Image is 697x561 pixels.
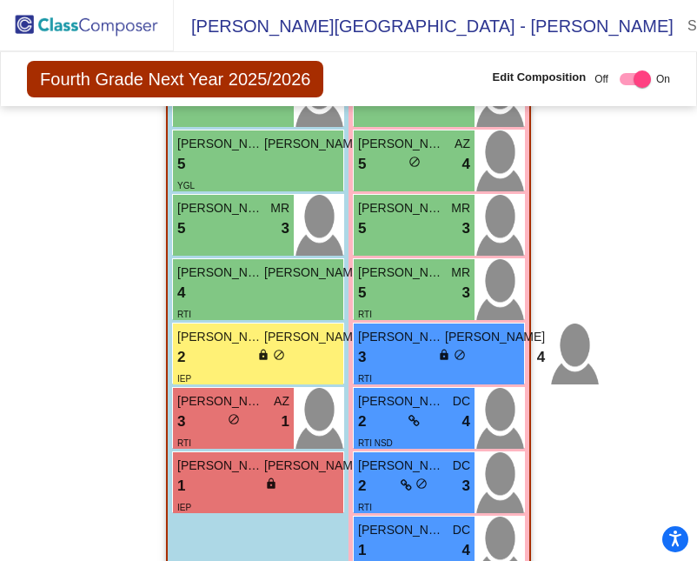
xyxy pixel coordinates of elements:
[174,12,674,40] span: [PERSON_NAME][GEOGRAPHIC_DATA] - [PERSON_NAME]
[177,475,185,498] span: 1
[264,264,364,282] span: [PERSON_NAME]
[462,475,470,498] span: 3
[177,264,264,282] span: [PERSON_NAME]
[274,392,289,411] span: AZ
[177,153,185,176] span: 5
[264,328,364,346] span: [PERSON_NAME]
[358,392,445,411] span: [PERSON_NAME]
[358,438,393,448] span: RTI NSD
[594,71,608,87] span: Off
[453,521,470,539] span: DC
[445,328,545,346] span: [PERSON_NAME]
[453,457,470,475] span: DC
[358,217,366,240] span: 5
[462,282,470,304] span: 3
[358,411,366,433] span: 2
[358,264,445,282] span: [PERSON_NAME]
[177,328,264,346] span: [PERSON_NAME]
[358,282,366,304] span: 5
[537,346,545,369] span: 4
[177,217,185,240] span: 5
[270,199,289,217] span: MR
[282,411,289,433] span: 1
[358,310,372,319] span: RTI
[264,457,364,475] span: [PERSON_NAME]
[358,199,445,217] span: [PERSON_NAME]
[177,438,191,448] span: RTI
[177,346,185,369] span: 2
[656,71,670,87] span: On
[451,199,470,217] span: MR
[415,478,428,490] span: do_not_disturb_alt
[264,135,364,153] span: [PERSON_NAME]
[455,135,470,153] span: AZ
[408,156,421,168] span: do_not_disturb_alt
[358,153,366,176] span: 5
[462,217,470,240] span: 3
[462,411,470,433] span: 4
[257,349,269,361] span: lock
[454,349,466,361] span: do_not_disturb_alt
[177,503,191,512] span: IEP
[177,181,195,190] span: YGL
[358,475,366,498] span: 2
[358,503,372,512] span: RTI
[177,457,264,475] span: [PERSON_NAME]
[358,135,445,153] span: [PERSON_NAME]
[273,349,285,361] span: do_not_disturb_alt
[358,521,445,539] span: [PERSON_NAME]
[27,61,323,97] span: Fourth Grade Next Year 2025/2026
[358,457,445,475] span: [PERSON_NAME]
[282,217,289,240] span: 3
[177,199,264,217] span: [PERSON_NAME]
[358,374,372,384] span: RTI
[177,374,191,384] span: IEP
[462,153,470,176] span: 4
[177,411,185,433] span: 3
[177,392,264,411] span: [PERSON_NAME]
[453,392,470,411] span: DC
[438,349,450,361] span: lock
[451,264,470,282] span: MR
[177,135,264,153] span: [PERSON_NAME]
[358,328,445,346] span: [PERSON_NAME]
[493,69,587,86] span: Edit Composition
[358,346,366,369] span: 3
[228,413,240,425] span: do_not_disturb_alt
[177,310,191,319] span: RTI
[265,478,277,490] span: lock
[177,282,185,304] span: 4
